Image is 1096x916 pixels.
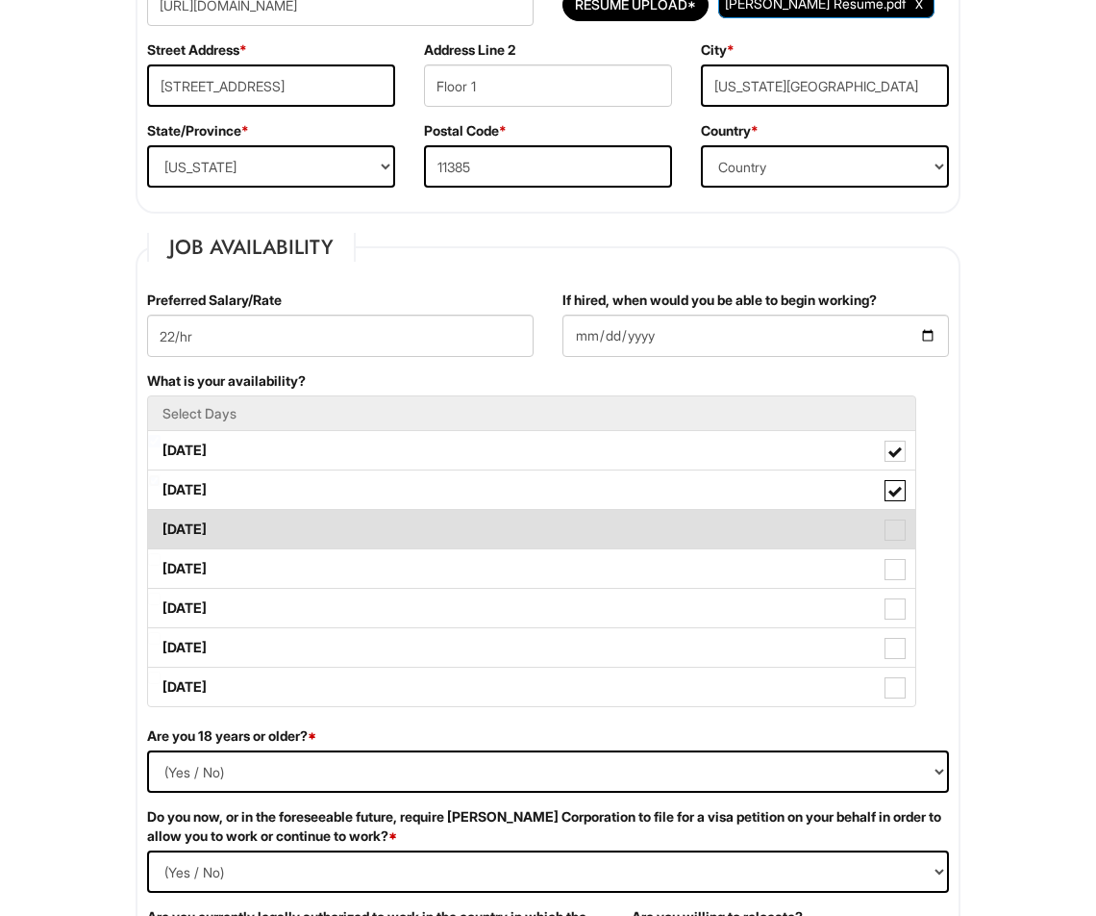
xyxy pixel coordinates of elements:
label: [DATE] [148,471,915,509]
legend: Job Availability [147,233,356,262]
select: State/Province [147,145,395,188]
select: (Yes / No) [147,751,949,793]
label: [DATE] [148,549,915,588]
label: Do you now, or in the foreseeable future, require [PERSON_NAME] Corporation to file for a visa pe... [147,807,949,846]
label: [DATE] [148,589,915,627]
input: City [701,64,949,107]
label: If hired, when would you be able to begin working? [562,291,877,310]
label: Address Line 2 [424,40,515,60]
label: Street Address [147,40,247,60]
h5: Select Days [162,406,901,420]
input: Preferred Salary/Rate [147,315,534,357]
label: What is your availability? [147,371,306,391]
label: Country [701,121,759,140]
select: (Yes / No) [147,851,949,893]
label: State/Province [147,121,249,140]
input: Apt., Suite, Box, etc. [424,64,672,107]
label: [DATE] [148,628,915,667]
label: Preferred Salary/Rate [147,291,282,310]
label: [DATE] [148,668,915,706]
label: [DATE] [148,431,915,470]
label: City [701,40,735,60]
label: Are you 18 years or older? [147,726,316,746]
input: Street Address [147,64,395,107]
input: Postal Code [424,145,672,188]
select: Country [701,145,949,188]
label: Postal Code [424,121,507,140]
label: [DATE] [148,510,915,548]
